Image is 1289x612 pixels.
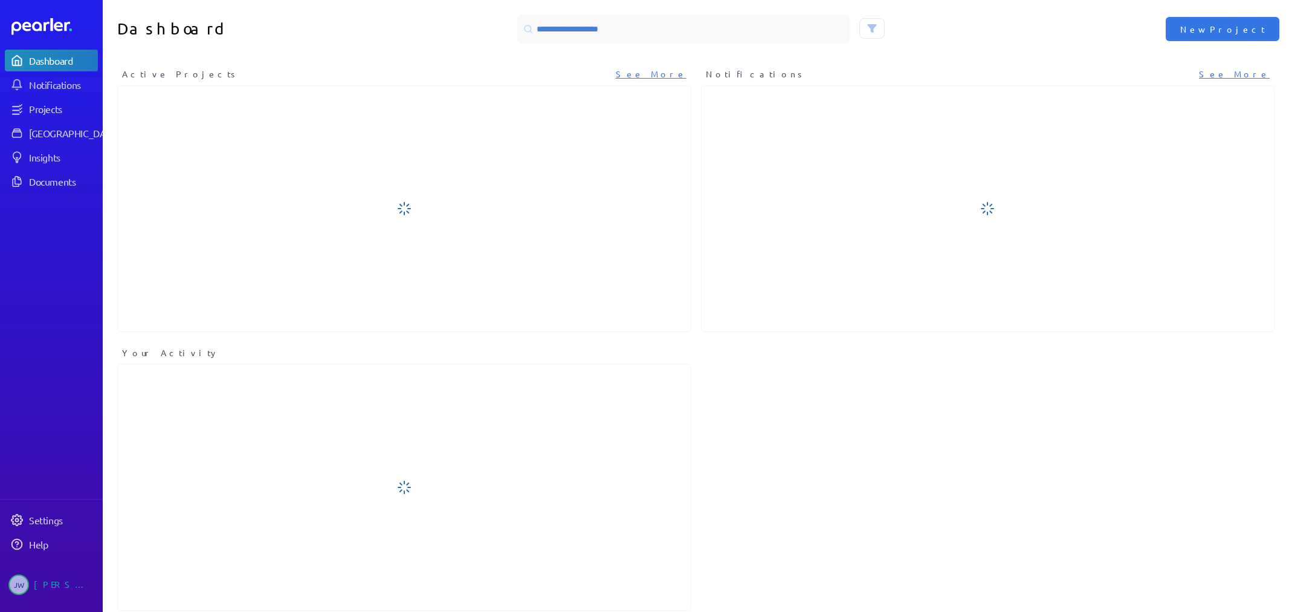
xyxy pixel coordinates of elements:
[5,98,98,120] a: Projects
[5,122,98,144] a: [GEOGRAPHIC_DATA]
[1199,68,1270,80] a: See More
[34,575,94,595] div: [PERSON_NAME]
[5,533,98,555] a: Help
[29,127,119,139] div: [GEOGRAPHIC_DATA]
[29,175,97,187] div: Documents
[117,15,399,44] h1: Dashboard
[29,103,97,115] div: Projects
[11,18,98,35] a: Dashboard
[29,79,97,91] div: Notifications
[1166,17,1279,41] button: New Project
[29,151,97,163] div: Insights
[5,74,98,96] a: Notifications
[1180,23,1265,35] span: New Project
[29,54,97,67] div: Dashboard
[616,68,686,80] a: See More
[8,575,29,595] span: Jeremy Williams
[29,514,97,526] div: Settings
[5,509,98,531] a: Settings
[29,538,97,550] div: Help
[122,68,239,80] span: Active Projects
[5,570,98,600] a: JW[PERSON_NAME]
[5,146,98,168] a: Insights
[122,347,219,359] span: Your Activity
[5,50,98,71] a: Dashboard
[706,68,806,80] span: Notifications
[5,171,98,192] a: Documents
